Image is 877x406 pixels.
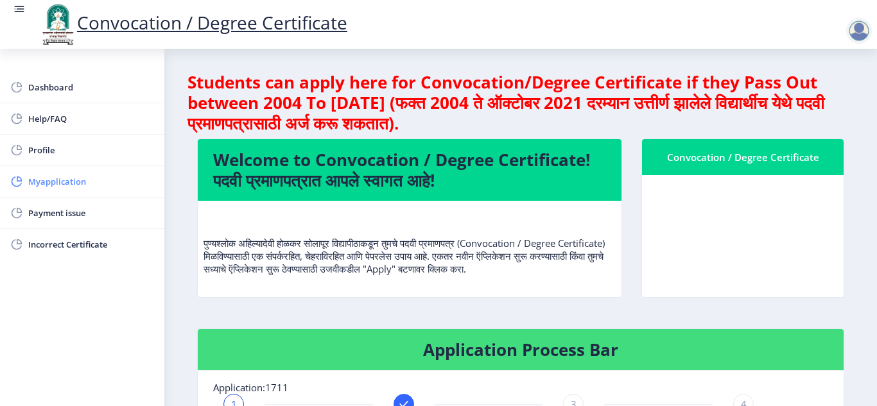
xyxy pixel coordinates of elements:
[28,237,154,252] span: Incorrect Certificate
[28,80,154,95] span: Dashboard
[28,205,154,221] span: Payment issue
[657,149,828,165] div: Convocation / Degree Certificate
[187,72,854,133] h4: Students can apply here for Convocation/Degree Certificate if they Pass Out between 2004 To [DATE...
[39,3,77,46] img: logo
[39,10,347,35] a: Convocation / Degree Certificate
[204,211,616,275] p: पुण्यश्लोक अहिल्यादेवी होळकर सोलापूर विद्यापीठाकडून तुमचे पदवी प्रमाणपत्र (Convocation / Degree C...
[213,149,606,190] h4: Welcome to Convocation / Degree Certificate! पदवी प्रमाणपत्रात आपले स्वागत आहे!
[28,174,154,189] span: Myapplication
[213,339,828,360] h4: Application Process Bar
[213,381,288,394] span: Application:1711
[28,142,154,158] span: Profile
[28,111,154,126] span: Help/FAQ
